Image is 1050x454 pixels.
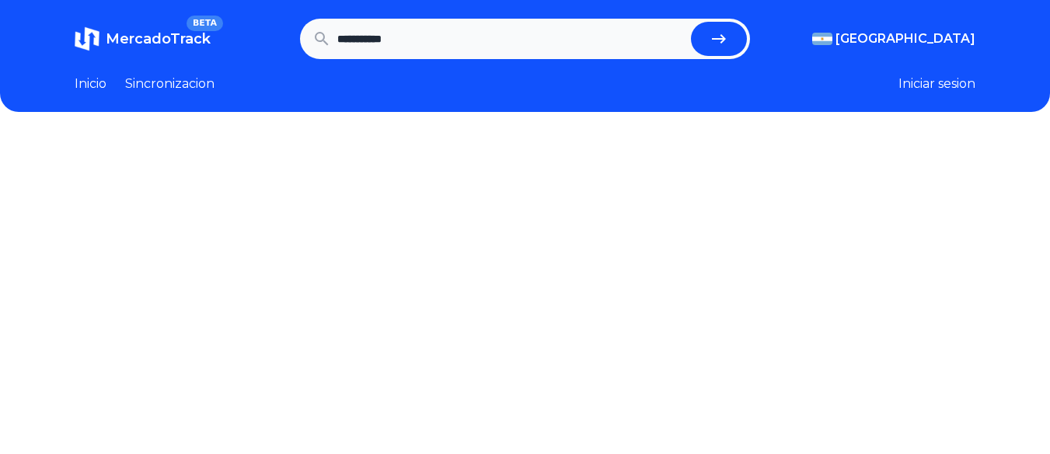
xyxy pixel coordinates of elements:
[835,30,975,48] span: [GEOGRAPHIC_DATA]
[898,75,975,93] button: Iniciar sesion
[75,75,106,93] a: Inicio
[75,26,99,51] img: MercadoTrack
[75,26,211,51] a: MercadoTrackBETA
[812,30,975,48] button: [GEOGRAPHIC_DATA]
[106,30,211,47] span: MercadoTrack
[812,33,832,45] img: Argentina
[125,75,215,93] a: Sincronizacion
[187,16,223,31] span: BETA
